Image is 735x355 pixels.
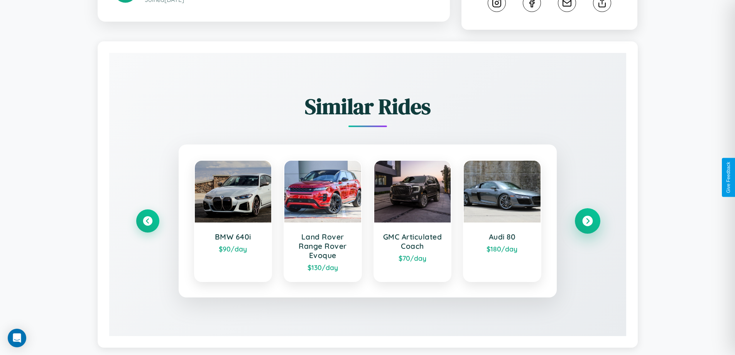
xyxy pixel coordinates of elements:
[8,329,26,347] div: Open Intercom Messenger
[373,160,452,282] a: GMC Articulated Coach$70/day
[463,160,541,282] a: Audi 80$180/day
[382,254,443,262] div: $ 70 /day
[726,162,731,193] div: Give Feedback
[292,232,353,260] h3: Land Rover Range Rover Evoque
[203,232,264,241] h3: BMW 640i
[136,92,599,121] h2: Similar Rides
[284,160,362,282] a: Land Rover Range Rover Evoque$130/day
[292,263,353,272] div: $ 130 /day
[471,245,533,253] div: $ 180 /day
[203,245,264,253] div: $ 90 /day
[194,160,272,282] a: BMW 640i$90/day
[382,232,443,251] h3: GMC Articulated Coach
[471,232,533,241] h3: Audi 80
